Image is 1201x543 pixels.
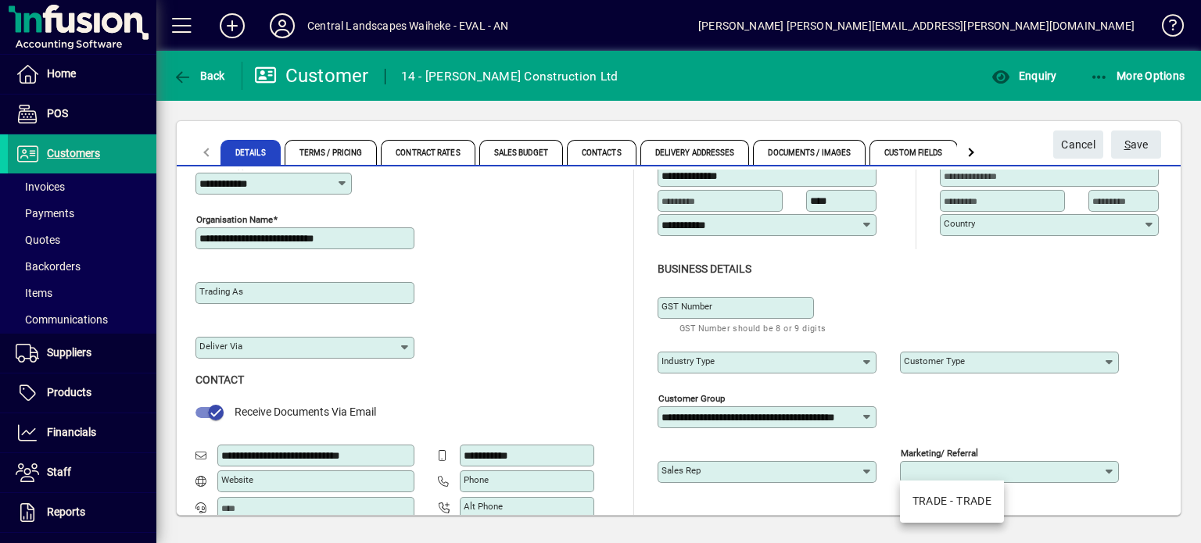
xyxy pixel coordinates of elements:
a: Staff [8,453,156,492]
mat-label: Deliver via [199,341,242,352]
span: Staff [47,466,71,478]
button: Back [169,62,229,90]
span: Terms / Pricing [285,140,378,165]
a: Home [8,55,156,94]
a: Items [8,280,156,306]
a: Communications [8,306,156,333]
button: Enquiry [988,62,1060,90]
div: TRADE - TRADE [912,493,992,509]
mat-label: Website [221,474,253,485]
span: S [1124,138,1131,151]
mat-label: Alt Phone [464,501,503,512]
a: Knowledge Base [1150,3,1181,54]
span: Enquiry [991,70,1056,82]
span: Documents / Images [753,140,866,165]
mat-label: Industry type [661,355,715,366]
span: Communications [16,313,108,326]
span: Financials [47,426,96,438]
span: Business details [658,263,751,275]
a: Financials [8,413,156,452]
button: Save [1111,130,1161,159]
span: Items [16,287,52,299]
a: POS [8,95,156,134]
span: Customers [47,147,100,159]
a: Invoices [8,173,156,200]
a: Products [8,373,156,413]
button: Add [207,12,257,40]
a: Suppliers [8,334,156,373]
mat-label: Organisation name [196,214,273,225]
mat-option: TRADE - TRADE [900,487,1005,516]
span: Reports [47,505,85,518]
span: Sales Budget [479,140,563,165]
span: ave [1124,132,1149,158]
button: Cancel [1053,130,1103,159]
button: More Options [1086,62,1189,90]
mat-hint: GST Number should be 8 or 9 digits [679,319,826,337]
span: Home [47,67,76,80]
a: Payments [8,200,156,227]
span: Details [220,140,281,165]
span: Contacts [567,140,636,165]
app-page-header-button: Back [156,62,242,90]
mat-label: Country [944,218,975,229]
span: Suppliers [47,346,91,359]
mat-label: GST Number [661,301,712,312]
span: Quotes [16,234,60,246]
div: Central Landscapes Waiheke - EVAL - AN [307,13,509,38]
span: Custom Fields [869,140,957,165]
mat-label: Marketing/ Referral [901,447,978,458]
mat-label: Sales rep [661,465,701,476]
span: Payments [16,207,74,220]
div: 14 - [PERSON_NAME] Construction Ltd [401,64,618,89]
span: Delivery Addresses [640,140,750,165]
a: Reports [8,493,156,532]
div: Customer [254,63,369,88]
a: Backorders [8,253,156,280]
span: Receive Documents Via Email [235,405,376,418]
mat-label: Phone [464,474,489,485]
span: Contact [195,373,244,386]
span: Invoices [16,180,65,193]
span: More Options [1090,70,1185,82]
span: Backorders [16,260,81,273]
mat-label: Customer group [658,392,725,403]
a: Quotes [8,227,156,253]
div: [PERSON_NAME] [PERSON_NAME][EMAIL_ADDRESS][PERSON_NAME][DOMAIN_NAME] [698,13,1135,38]
span: POS [47,107,68,120]
button: Profile [257,12,307,40]
span: Products [47,386,91,398]
span: Back [173,70,225,82]
mat-label: Trading as [199,286,243,297]
mat-label: Customer type [904,355,965,366]
span: Contract Rates [381,140,475,165]
span: Cancel [1061,132,1095,158]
